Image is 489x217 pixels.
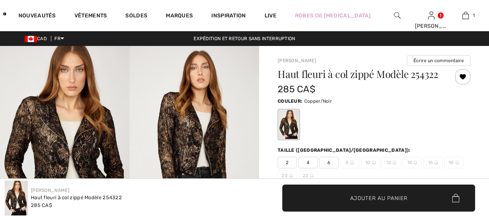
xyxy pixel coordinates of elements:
a: [PERSON_NAME] [31,188,69,193]
img: Mon panier [462,11,469,20]
img: ring-m.svg [310,174,314,178]
span: 10 [361,157,380,168]
a: 1 [449,11,482,20]
a: Nouveautés [19,12,56,20]
img: ring-m.svg [434,161,438,164]
span: Couleur: [278,98,302,104]
span: FR [54,36,64,41]
a: Marques [166,12,193,20]
span: 12 [382,157,401,168]
img: ring-m.svg [350,161,354,164]
span: 6 [319,157,339,168]
img: ring-m.svg [393,161,396,164]
img: Haut fleuri &agrave; col zipp&eacute; mod&egrave;le 254322 [5,181,28,215]
img: Bag.svg [452,194,459,202]
h1: Haut fleuri à col zippé Modèle 254322 [278,69,438,79]
span: 1 [473,12,475,19]
span: CAD [25,36,50,41]
div: Taille ([GEOGRAPHIC_DATA]/[GEOGRAPHIC_DATA]): [278,147,412,154]
span: 18 [444,157,464,168]
button: Écrire un commentaire [407,55,470,66]
button: Ajouter au panier [282,185,475,212]
span: 4 [298,157,318,168]
div: [PERSON_NAME] [415,22,449,30]
span: 2 [278,157,297,168]
span: 285 CA$ [31,202,52,208]
span: 20 [278,170,297,181]
img: ring-m.svg [289,174,293,178]
span: 285 CA$ [278,84,315,95]
span: 14 [403,157,422,168]
img: ring-m.svg [413,161,417,164]
div: Copper/Noir [279,110,299,139]
span: 22 [298,170,318,181]
img: ring-m.svg [372,161,376,164]
span: Copper/Noir [304,98,332,104]
img: 1ère Avenue [3,6,6,22]
a: Se connecter [428,12,435,19]
a: Vêtements [74,12,107,20]
img: Mes infos [428,11,435,20]
img: Canadian Dollar [25,36,37,42]
span: Ajouter au panier [350,194,408,202]
a: Robes de [MEDICAL_DATA] [295,12,371,20]
span: 16 [423,157,443,168]
a: Live [265,12,277,20]
span: 8 [340,157,359,168]
div: Haut fleuri à col zippé Modèle 254322 [31,194,122,202]
span: Inspiration [211,12,246,20]
a: [PERSON_NAME] [278,58,316,63]
img: recherche [394,11,401,20]
a: Soldes [125,12,147,20]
